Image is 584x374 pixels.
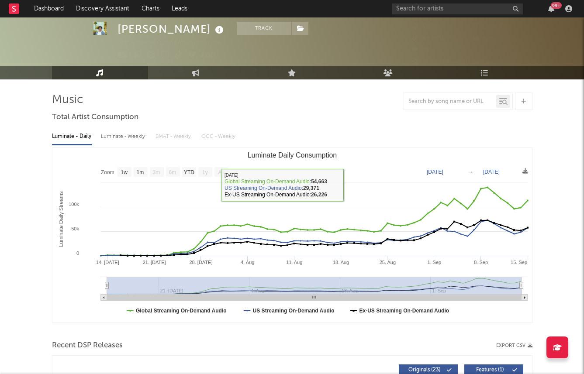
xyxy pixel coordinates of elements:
[169,169,176,175] text: 6m
[404,367,445,373] span: Originals ( 23 )
[332,260,349,265] text: 18. Aug
[412,48,429,53] span: 36
[468,169,473,175] text: →
[121,169,128,175] text: 1w
[247,151,337,159] text: Luminate Daily Consumption
[392,3,523,14] input: Search for artists
[69,202,79,207] text: 100k
[52,148,532,323] svg: Luminate Daily Consumption
[496,343,532,348] button: Export CSV
[252,308,334,314] text: US Streaming On-Demand Audio
[548,5,554,12] button: 99+
[248,63,290,76] button: Summary
[404,98,496,105] input: Search by song name or URL
[136,308,227,314] text: Global Streaming On-Demand Audio
[194,63,244,76] a: Benchmark
[412,24,438,30] span: 5,272
[511,260,527,265] text: 15. Sep
[117,63,172,76] button: Track
[472,24,502,30] span: 19,568
[117,38,231,48] div: [GEOGRAPHIC_DATA] | Soundtrack
[189,260,212,265] text: 28. [DATE]
[96,260,119,265] text: 14. [DATE]
[379,260,395,265] text: 25. Aug
[427,169,443,175] text: [DATE]
[470,367,510,373] span: Features ( 1 )
[117,22,226,36] div: [PERSON_NAME]
[101,129,147,144] div: Luminate - Weekly
[286,260,302,265] text: 11. Aug
[412,36,444,41] span: 64,000
[551,2,562,9] div: 99 +
[52,112,138,123] span: Total Artist Consumption
[237,22,291,35] button: Track
[472,36,494,41] span: 474
[76,250,79,256] text: 0
[359,308,449,314] text: Ex-US Streaming On-Demand Audio
[152,169,160,175] text: 3m
[58,191,64,247] text: Luminate Daily Streams
[142,260,166,265] text: 21. [DATE]
[474,260,488,265] text: 8. Sep
[241,260,254,265] text: 4. Aug
[218,169,224,175] text: All
[71,226,79,231] text: 50k
[52,340,123,351] span: Recent DSP Releases
[202,169,208,175] text: 1y
[483,169,500,175] text: [DATE]
[201,51,217,62] button: Edit
[136,169,144,175] text: 1m
[427,260,441,265] text: 1. Sep
[206,65,239,75] span: Benchmark
[183,169,194,175] text: YTD
[412,59,498,65] span: 353,301 Monthly Listeners
[101,169,114,175] text: Zoom
[52,129,92,144] div: Luminate - Daily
